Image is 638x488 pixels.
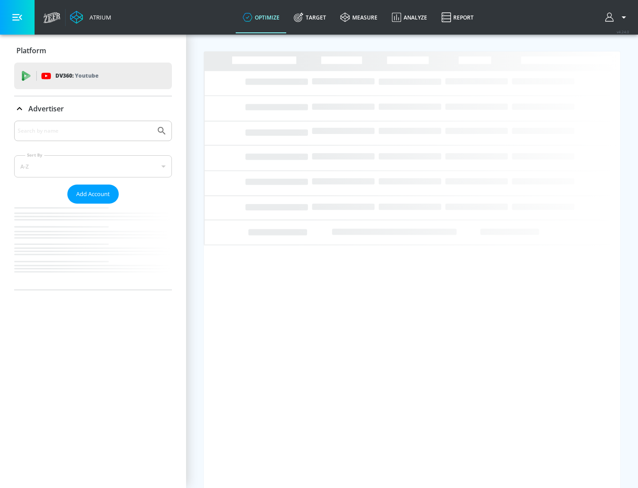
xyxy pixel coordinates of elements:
[70,11,111,24] a: Atrium
[75,71,98,80] p: Youtube
[287,1,333,33] a: Target
[385,1,434,33] a: Analyze
[16,46,46,55] p: Platform
[76,189,110,199] span: Add Account
[67,185,119,204] button: Add Account
[28,104,64,114] p: Advertiser
[14,38,172,63] div: Platform
[14,155,172,177] div: A-Z
[14,121,172,290] div: Advertiser
[55,71,98,81] p: DV360:
[333,1,385,33] a: measure
[14,63,172,89] div: DV360: Youtube
[14,96,172,121] div: Advertiser
[14,204,172,290] nav: list of Advertiser
[18,125,152,137] input: Search by name
[86,13,111,21] div: Atrium
[434,1,481,33] a: Report
[617,29,629,34] span: v 4.24.0
[25,152,44,158] label: Sort By
[236,1,287,33] a: optimize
